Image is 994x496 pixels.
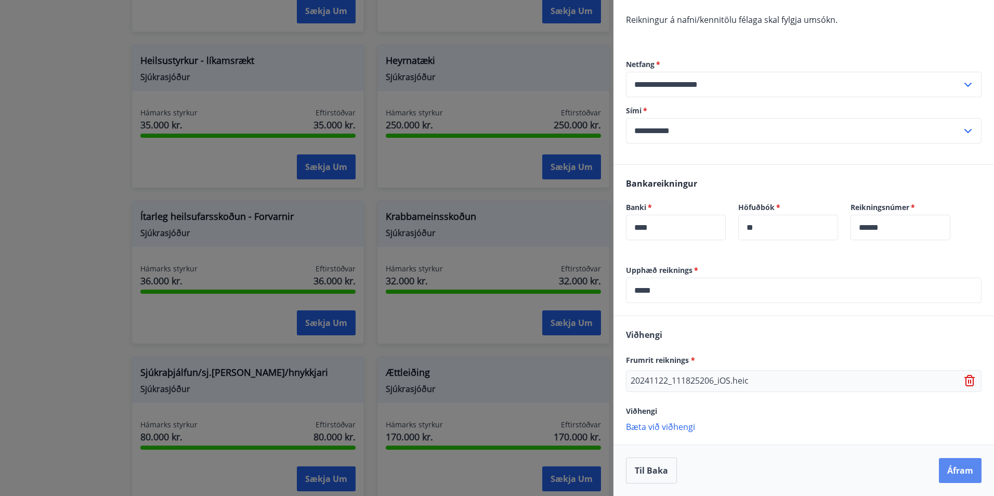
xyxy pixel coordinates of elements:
[626,355,695,365] span: Frumrit reiknings
[631,375,749,387] p: 20241122_111825206_iOS.heic
[738,202,838,213] label: Höfuðbók
[851,202,950,213] label: Reikningsnúmer
[626,178,697,189] span: Bankareikningur
[626,421,982,432] p: Bæta við viðhengi
[626,14,838,25] span: Reikningur á nafni/kennitölu félaga skal fylgja umsókn.
[626,265,982,276] label: Upphæð reiknings
[626,202,726,213] label: Banki
[626,59,982,70] label: Netfang
[626,329,662,341] span: Viðhengi
[626,406,657,416] span: Viðhengi
[626,278,982,303] div: Upphæð reiknings
[626,106,982,116] label: Sími
[939,458,982,483] button: Áfram
[626,458,677,484] button: Til baka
